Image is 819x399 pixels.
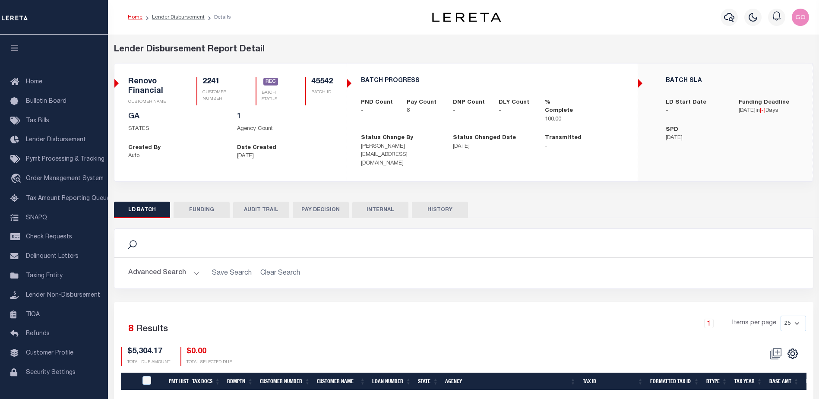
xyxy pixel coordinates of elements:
span: Pymt Processing & Tracking [26,156,104,162]
span: Tax Amount Reporting Queue [26,196,110,202]
span: [DATE] [739,108,756,114]
label: Funding Deadline [739,98,789,107]
label: Created By [128,144,161,152]
span: Taxing Entity [26,273,63,279]
label: DNP Count [453,98,485,107]
label: Status Change By [361,134,413,142]
a: REC [263,78,278,86]
span: Security Settings [26,370,76,376]
label: LD Start Date [666,98,706,107]
span: Status should not be "REC" to perform this action. [766,347,786,360]
label: Results [136,323,168,336]
p: Agency Count [237,125,333,133]
th: Customer Name: activate to sort column ascending [313,373,369,390]
th: Base Amt: activate to sort column ascending [766,373,803,390]
img: logo-dark.svg [432,13,501,22]
button: PAY DECISION [293,202,349,218]
label: Pay Count [407,98,436,107]
p: 100.00 [545,115,578,124]
span: Delinquent Letters [26,253,79,260]
span: SNAPQ [26,215,47,221]
button: FUNDING [174,202,230,218]
p: - [499,107,532,115]
span: TIQA [26,311,40,317]
h5: 1 [237,112,333,122]
span: 8 [128,325,133,334]
th: RType: activate to sort column ascending [703,373,731,390]
span: Order Management System [26,176,104,182]
p: - [545,142,624,151]
th: Loan Number: activate to sort column ascending [369,373,414,390]
span: Lender Non-Disbursement [26,292,100,298]
button: LD BATCH [114,202,170,218]
li: Details [205,13,231,21]
button: Advanced Search [128,265,200,282]
span: [ ] [760,108,765,114]
label: Status Changed Date [453,134,516,142]
a: Home [128,15,142,20]
p: [DATE] [237,152,333,161]
th: Rdmptn: activate to sort column ascending [224,373,256,390]
th: Tax Year: activate to sort column ascending [731,373,766,390]
th: Tax Docs: activate to sort column ascending [189,373,224,390]
span: Home [26,79,42,85]
p: 8 [407,107,440,115]
h4: $0.00 [187,347,232,357]
th: PayeePmtBatchStatus [137,373,165,390]
p: - [666,107,726,115]
label: Transmitted [545,134,582,142]
label: SPD [666,126,678,134]
span: Items per page [732,319,776,328]
span: Customer Profile [26,350,73,356]
p: Auto [128,152,224,161]
button: INTERNAL [352,202,408,218]
span: Tax Bills [26,118,49,124]
h5: Renovo Financial [128,77,176,96]
th: Agency: activate to sort column ascending [442,373,579,390]
i: travel_explore [10,174,24,185]
p: [DATE] [453,142,532,151]
h4: $5,304.17 [127,347,170,357]
span: Lender Disbursement [26,137,86,143]
h5: 2241 [202,77,235,87]
h5: BATCH SLA [666,77,799,85]
div: Lender Disbursement Report Detail [114,43,813,56]
th: Formatted Tax Id: activate to sort column ascending [647,373,703,390]
th: Tax Id: activate to sort column ascending [579,373,647,390]
p: TOTAL SELECTED DUE [187,359,232,366]
p: CUSTOMER NUMBER [202,89,235,102]
label: DLY Count [499,98,529,107]
p: TOTAL DUE AMOUNT [127,359,170,366]
p: - [453,107,486,115]
p: [PERSON_NAME][EMAIL_ADDRESS][DOMAIN_NAME] [361,142,440,168]
button: AUDIT TRAIL [233,202,289,218]
p: [DATE] [666,134,726,142]
label: % Complete [545,98,578,115]
th: Customer Number: activate to sort column ascending [256,373,313,390]
th: Pmt Hist [165,373,189,390]
th: State: activate to sort column ascending [414,373,442,390]
p: BATCH ID [311,89,333,96]
th: &nbsp;&nbsp;&nbsp;&nbsp;&nbsp;&nbsp;&nbsp;&nbsp;&nbsp;&nbsp; [121,373,137,390]
span: Check Requests [26,234,72,240]
span: - [761,108,764,114]
p: - [361,107,394,115]
p: BATCH STATUS [262,90,284,103]
img: svg+xml;base64,PHN2ZyB4bWxucz0iaHR0cDovL3d3dy53My5vcmcvMjAwMC9zdmciIHBvaW50ZXItZXZlbnRzPSJub25lIi... [792,9,809,26]
h5: GA [128,112,224,122]
span: Refunds [26,331,50,337]
span: Bulletin Board [26,98,66,104]
label: PND Count [361,98,393,107]
a: Lender Disbursement [152,15,205,20]
p: CUSTOMER NAME [128,99,176,105]
label: Date Created [237,144,276,152]
a: 1 [704,319,714,328]
h5: BATCH PROGRESS [361,77,624,85]
p: STATES [128,125,224,133]
button: HISTORY [412,202,468,218]
h5: 45542 [311,77,333,87]
p: in Days [739,107,799,115]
